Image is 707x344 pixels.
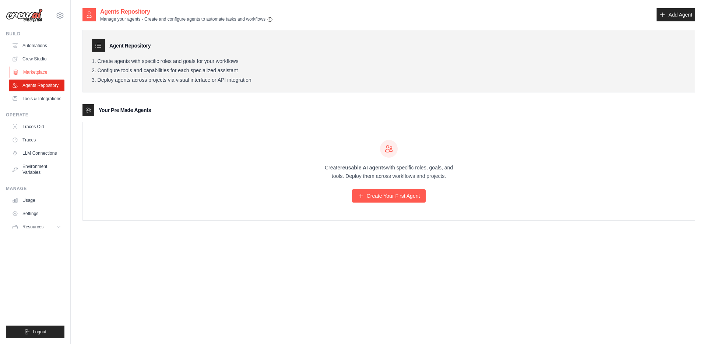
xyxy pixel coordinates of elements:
[9,221,64,233] button: Resources
[9,40,64,52] a: Automations
[99,106,151,114] h3: Your Pre Made Agents
[352,189,426,203] a: Create Your First Agent
[6,186,64,192] div: Manage
[9,161,64,178] a: Environment Variables
[6,112,64,118] div: Operate
[9,53,64,65] a: Crew Studio
[6,8,43,22] img: Logo
[92,58,686,65] li: Create agents with specific roles and goals for your workflows
[6,31,64,37] div: Build
[9,134,64,146] a: Traces
[92,77,686,84] li: Deploy agents across projects via visual interface or API integration
[9,208,64,220] a: Settings
[100,16,273,22] p: Manage your agents - Create and configure agents to automate tasks and workflows
[318,164,460,180] p: Create with specific roles, goals, and tools. Deploy them across workflows and projects.
[340,165,386,171] strong: reusable AI agents
[9,80,64,91] a: Agents Repository
[9,93,64,105] a: Tools & Integrations
[9,194,64,206] a: Usage
[22,224,43,230] span: Resources
[92,67,686,74] li: Configure tools and capabilities for each specialized assistant
[9,147,64,159] a: LLM Connections
[657,8,695,21] a: Add Agent
[6,326,64,338] button: Logout
[10,66,65,78] a: Marketplace
[109,42,151,49] h3: Agent Repository
[100,7,273,16] h2: Agents Repository
[9,121,64,133] a: Traces Old
[33,329,46,335] span: Logout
